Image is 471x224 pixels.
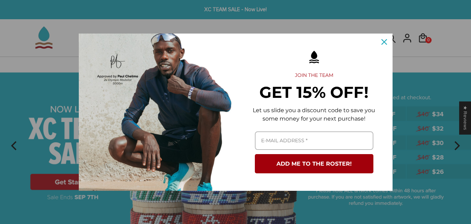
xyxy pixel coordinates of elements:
svg: close icon [381,39,387,45]
h2: JOIN THE TEAM [247,72,381,79]
input: Email field [255,131,373,150]
p: Let us slide you a discount code to save you some money for your next purchase! [247,106,381,123]
button: Close [376,34,393,50]
strong: GET 15% OFF! [259,82,369,102]
button: ADD ME TO THE ROSTER! [255,154,373,173]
